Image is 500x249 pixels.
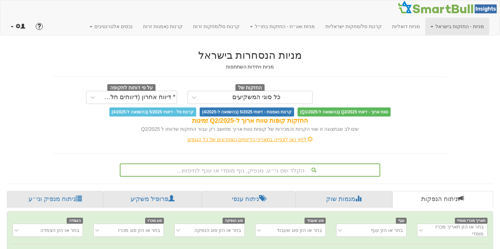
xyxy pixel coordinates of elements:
a: ניתוח ענפי [202,191,295,208]
img: Smartbull [398,0,500,14]
div: בחר או הזן סוג מכרז [118,227,160,234]
span: קרנות נאמנות - דיווחי 5/2025 (בהשוואה ל-4/2025) [200,107,294,117]
a: פרופיל משקיע [103,191,201,208]
span: על פי דוחות לתקופה [107,84,156,92]
div: * דיווח אחרון (דיווחים חלקיים) [101,94,176,101]
a: קרנות סל/מחקות זרות [188,18,245,35]
div: בחר או הזן סוג שעבוד [277,227,322,234]
span: ענף [396,218,407,224]
span: תאריך מכרז מוסדי [455,218,487,224]
div: שים לב שבתצוגה זו שווי הקניות והמכירות של קופות טווח ארוך מחושב רק עבור החזקות שדווחו ל Q2/2025 [52,126,448,132]
span: הצמדה [67,218,83,224]
span: החזקות של [235,84,265,92]
a: מניות דואליות [387,18,425,35]
a: קרנות נאמנות זרות [138,18,188,35]
div: לחץ כאן לצפייה בתאריכי הדיווחים האחרונים של כל הגופים [47,136,453,143]
span: ? [37,23,41,30]
span: סוג מכרז [145,218,164,224]
div: בחר או הזן ענף [371,227,403,234]
h2: מניות הנסחרות בישראל [52,49,448,61]
div: בחר או הזן תאריך מכרז מוסדי [429,223,484,237]
h5: מניות ויחידות השתתפות [52,64,448,70]
a: ניתוח הנפקות [392,191,493,208]
span: קרנות סל - דיווחי 5/2025 (בהשוואה ל-4/2025) [109,107,196,117]
span: טווח ארוך - דיווחי Q2/2025 (בהשוואה ל-Q1/2025) [298,107,391,117]
span: סוג שעבוד [305,218,326,224]
span: סוג הנפקה [223,218,245,224]
div: הקלד שם ני״ע, מנפיק, גוף מוסדי או ענף לחיפוש... [120,164,380,176]
a: מגמות שוק [295,191,392,208]
div: כל סוגי המשקיעים [232,94,281,101]
a: נכסים אלטרנטיבים [84,18,138,35]
a: קרנות סל/מחקות ישראליות [320,18,387,35]
a: מניות - החזקות בישראל [425,18,489,35]
a: מניות ואג״ח - החזקות בחו״ל [245,18,320,35]
div: בחר או הזן סוג הנפקה [194,227,241,234]
a: ניתוח מנפיק וני״ע [7,191,103,208]
div: החזקות קופות טווח ארוך ל-Q2/2025 זמינות [52,117,448,126]
a: ? [31,18,48,35]
div: בחר או הזן הצמדה [40,227,79,234]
